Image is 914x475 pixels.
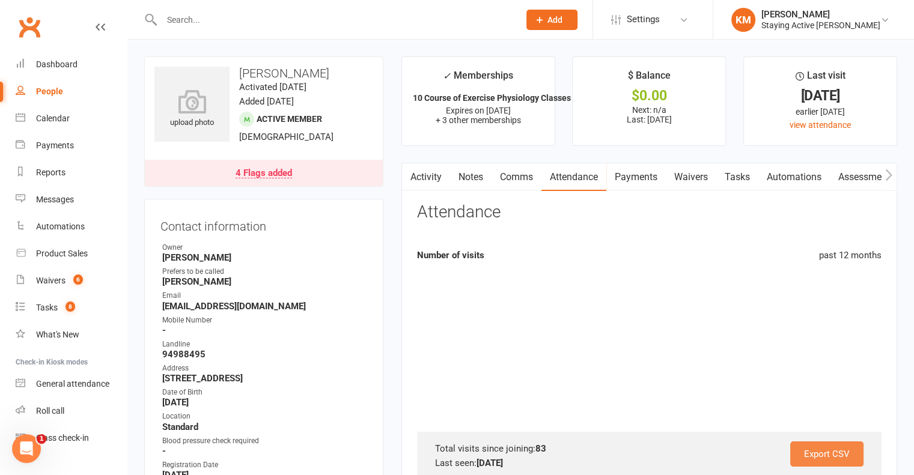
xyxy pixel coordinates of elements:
a: Calendar [16,105,127,132]
div: Blood pressure check required [162,435,367,447]
a: General attendance kiosk mode [16,371,127,398]
div: Automations [36,222,85,231]
i: ✓ [443,70,451,82]
span: 8 [66,301,75,312]
div: [PERSON_NAME] [761,9,880,20]
div: What's New [36,330,79,339]
strong: [PERSON_NAME] [162,252,367,263]
div: Owner [162,242,367,253]
div: Waivers [36,276,66,285]
a: Dashboard [16,51,127,78]
div: Total visits since joining: [435,441,864,456]
a: Waivers 6 [16,267,127,294]
strong: 10 Course of Exercise Physiology Classes [413,93,571,103]
strong: Standard [162,422,367,432]
span: Expires on [DATE] [446,106,511,115]
time: Added [DATE] [239,96,294,107]
strong: - [162,325,367,336]
div: Prefers to be called [162,266,367,277]
h3: Attendance [417,203,501,222]
span: Active member [257,114,322,124]
a: Roll call [16,398,127,425]
time: Activated [DATE] [239,82,306,92]
span: Settings [627,6,660,33]
h3: Contact information [160,215,367,233]
div: Staying Active [PERSON_NAME] [761,20,880,31]
a: Attendance [541,163,606,191]
a: Messages [16,186,127,213]
div: earlier [DATE] [755,105,886,118]
iframe: Intercom live chat [12,434,41,463]
span: + 3 other memberships [436,115,521,125]
a: Export CSV [790,441,864,467]
div: Tasks [36,303,58,312]
a: Tasks [716,163,758,191]
div: People [36,86,63,96]
span: Add [547,15,562,25]
button: Add [526,10,577,30]
div: KM [731,8,755,32]
span: [DEMOGRAPHIC_DATA] [239,132,334,142]
div: Class check-in [36,433,89,443]
div: Mobile Number [162,315,367,326]
div: 4 Flags added [236,169,292,178]
strong: Number of visits [417,250,484,261]
a: Payments [606,163,666,191]
div: Product Sales [36,249,88,258]
p: Next: n/a Last: [DATE] [583,105,714,124]
a: Automations [758,163,830,191]
div: Reports [36,168,66,177]
a: What's New [16,321,127,348]
a: view attendance [790,120,851,130]
a: Reports [16,159,127,186]
div: Memberships [443,68,513,90]
a: Notes [450,163,492,191]
strong: [STREET_ADDRESS] [162,373,367,384]
strong: [PERSON_NAME] [162,276,367,287]
div: Location [162,411,367,422]
div: Email [162,290,367,301]
div: Last seen: [435,456,864,470]
input: Search... [158,11,511,28]
div: upload photo [154,89,230,129]
strong: [EMAIL_ADDRESS][DOMAIN_NAME] [162,301,367,312]
div: Last visit [796,68,845,89]
div: Date of Birth [162,387,367,398]
div: Payments [36,141,74,150]
a: Assessments [830,163,903,191]
a: Comms [492,163,541,191]
a: Product Sales [16,240,127,267]
div: $ Balance [628,68,671,89]
strong: 94988495 [162,349,367,360]
a: Payments [16,132,127,159]
div: Address [162,363,367,374]
strong: - [162,446,367,456]
span: 1 [37,434,46,444]
a: Class kiosk mode [16,425,127,452]
h3: [PERSON_NAME] [154,67,373,80]
div: $0.00 [583,89,714,102]
div: General attendance [36,379,109,389]
a: Tasks 8 [16,294,127,321]
div: past 12 months [819,248,882,262]
a: Clubworx [14,12,44,42]
strong: 83 [535,443,546,454]
strong: [DATE] [162,397,367,408]
span: 6 [73,274,83,285]
a: Activity [402,163,450,191]
div: [DATE] [755,89,886,102]
div: Messages [36,195,74,204]
div: Roll call [36,406,64,416]
div: Registration Date [162,459,367,471]
a: People [16,78,127,105]
div: Calendar [36,113,70,123]
div: Dashboard [36,59,78,69]
strong: [DATE] [477,458,503,468]
a: Waivers [666,163,716,191]
div: Landline [162,339,367,350]
a: Automations [16,213,127,240]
